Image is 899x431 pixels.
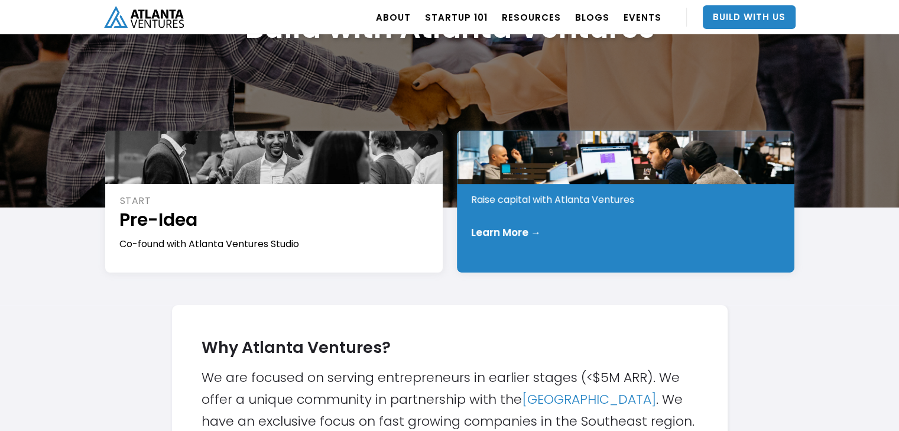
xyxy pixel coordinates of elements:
div: Co-found with Atlanta Ventures Studio [119,238,430,251]
a: ABOUT [376,1,411,34]
div: Raise capital with Atlanta Ventures [471,193,781,206]
a: RESOURCES [502,1,561,34]
a: BLOGS [575,1,609,34]
a: STARTPre-IdeaCo-found with Atlanta Ventures Studio [105,131,443,273]
a: Startup 101 [425,1,488,34]
a: EVENTS [624,1,661,34]
strong: Why Atlanta Ventures? [202,336,391,358]
a: INVESTEarly StageRaise capital with Atlanta VenturesLearn More → [457,131,794,273]
h1: Pre-Idea [119,208,430,232]
div: Learn More → [471,226,541,238]
h1: Early Stage [471,163,781,187]
div: START [120,195,430,208]
a: Build With Us [703,5,796,29]
a: [GEOGRAPHIC_DATA] [522,390,656,409]
h1: Build with Atlanta Ventures [245,9,654,46]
